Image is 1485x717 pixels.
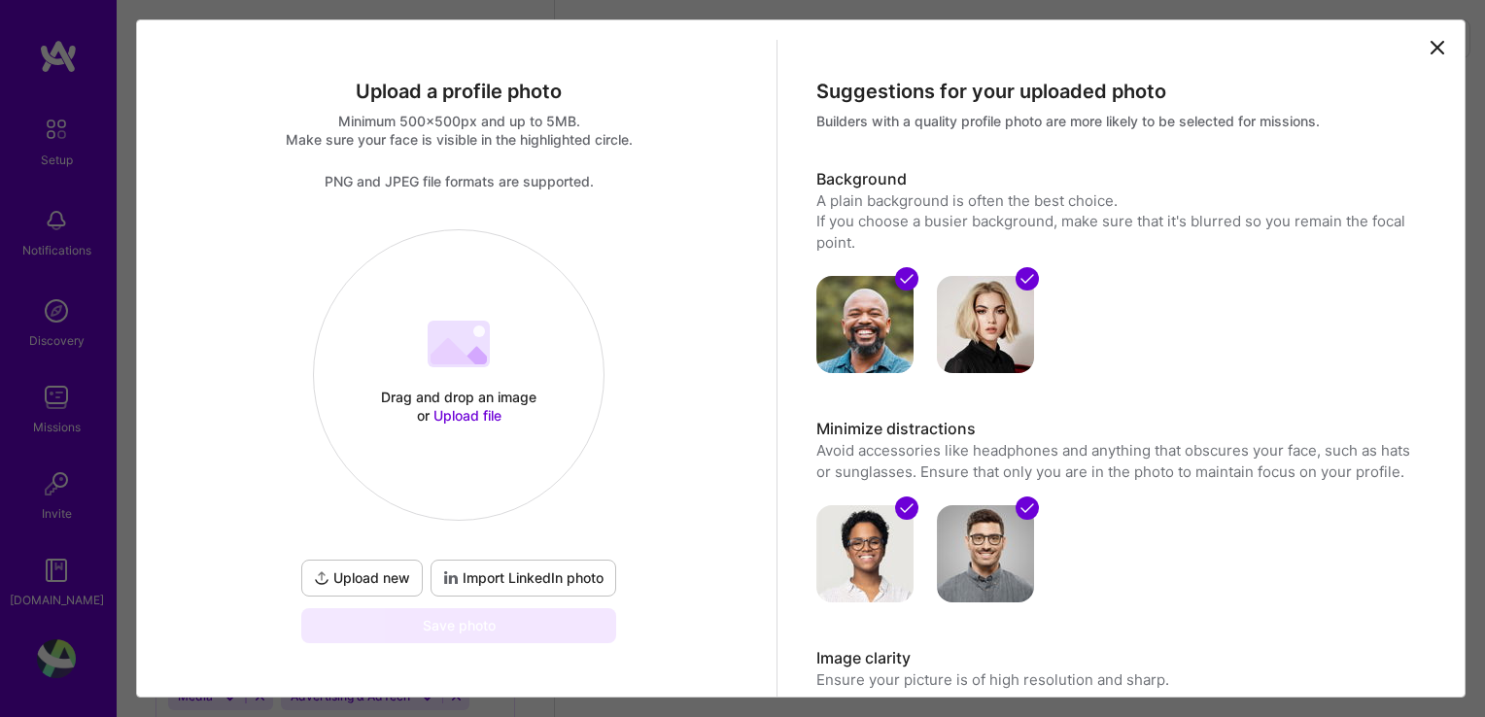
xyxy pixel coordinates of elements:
div: A plain background is often the best choice. [816,190,1422,211]
div: Upload a profile photo [156,79,762,104]
img: avatar [937,276,1034,373]
div: Drag and drop an image or [376,388,541,425]
button: Upload new [301,560,423,597]
div: Make sure your face is visible in the highlighted circle. [156,130,762,149]
div: Minimum 500x500px and up to 5MB. [156,112,762,130]
div: If you choose a busier background, make sure that it's blurred so you remain the focal point. [816,211,1422,253]
i: icon LinkedInDarkV2 [443,570,459,586]
span: Upload new [314,568,410,588]
div: PNG and JPEG file formats are supported. [156,172,762,190]
h3: Minimize distractions [816,419,1422,440]
img: avatar [816,505,914,602]
i: icon UploadDark [314,570,329,586]
img: avatar [816,276,914,373]
h3: Background [816,169,1422,190]
div: Builders with a quality profile photo are more likely to be selected for missions. [816,112,1422,130]
div: To import a profile photo add your LinkedIn URL to your profile. [431,560,616,597]
div: Drag and drop an image or Upload fileUpload newImport LinkedIn photoSave photo [297,229,620,643]
p: Ensure your picture is of high resolution and sharp. [816,669,1422,690]
h3: Image clarity [816,648,1422,669]
img: avatar [937,505,1034,602]
span: Upload file [433,407,501,424]
div: Suggestions for your uploaded photo [816,79,1422,104]
span: Import LinkedIn photo [443,568,604,588]
button: Import LinkedIn photo [431,560,616,597]
p: Avoid accessories like headphones and anything that obscures your face, such as hats or sunglasse... [816,440,1422,482]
